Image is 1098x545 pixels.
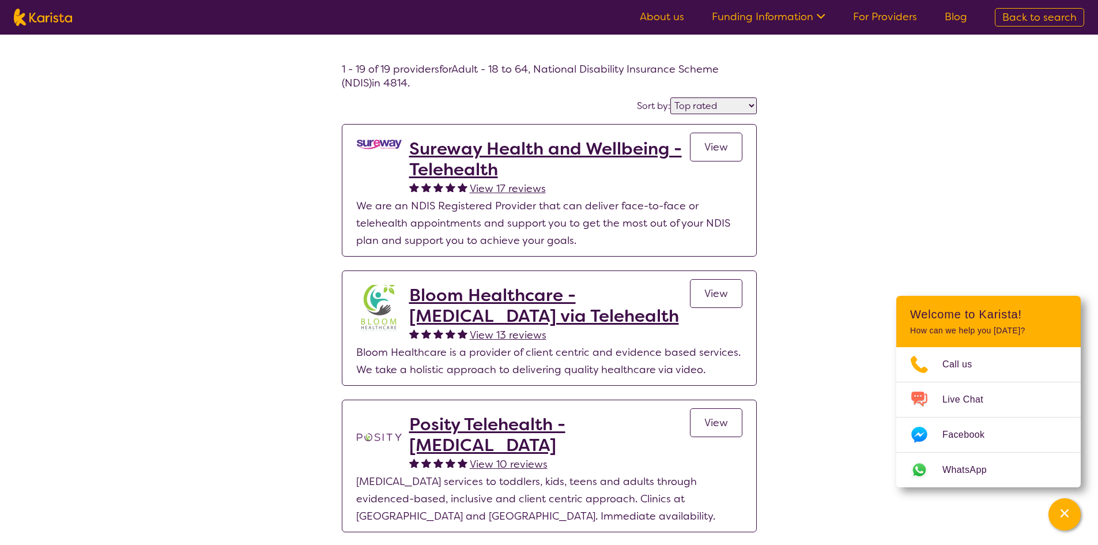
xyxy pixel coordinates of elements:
[995,8,1084,27] a: Back to search
[896,296,1081,487] div: Channel Menu
[704,287,728,300] span: View
[942,461,1001,479] span: WhatsApp
[356,344,742,378] p: Bloom Healthcare is a provider of client centric and evidence based services. We take a holistic ...
[356,197,742,249] p: We are an NDIS Registered Provider that can deliver face-to-face or telehealth appointments and s...
[470,180,546,197] a: View 17 reviews
[342,62,757,90] h4: 1 - 19 of 19 providers for Adult - 18 to 64 , National Disability Insurance Scheme (NDIS) in 4814 .
[458,182,467,192] img: fullstar
[470,456,548,473] a: View 10 reviews
[704,140,728,154] span: View
[690,408,742,437] a: View
[433,458,443,468] img: fullstar
[470,328,546,342] span: View 13 reviews
[446,458,455,468] img: fullstar
[433,182,443,192] img: fullstar
[896,453,1081,487] a: Web link opens in a new tab.
[409,329,419,339] img: fullstar
[712,10,825,24] a: Funding Information
[356,285,402,331] img: zwiibkx12ktnkwfsqv1p.jpg
[910,326,1067,336] p: How can we help you [DATE]?
[910,307,1067,321] h2: Welcome to Karista!
[470,457,548,471] span: View 10 reviews
[421,458,431,468] img: fullstar
[640,10,684,24] a: About us
[409,458,419,468] img: fullstar
[853,10,917,24] a: For Providers
[409,285,690,326] a: Bloom Healthcare - [MEDICAL_DATA] via Telehealth
[942,426,998,443] span: Facebook
[690,279,742,308] a: View
[446,329,455,339] img: fullstar
[458,458,467,468] img: fullstar
[458,329,467,339] img: fullstar
[1002,10,1077,24] span: Back to search
[896,347,1081,487] ul: Choose channel
[1048,498,1081,531] button: Channel Menu
[945,10,967,24] a: Blog
[942,391,997,408] span: Live Chat
[356,138,402,151] img: vgwqq8bzw4bddvbx0uac.png
[446,182,455,192] img: fullstar
[409,414,690,456] a: Posity Telehealth - [MEDICAL_DATA]
[409,138,690,180] a: Sureway Health and Wellbeing - Telehealth
[470,182,546,196] span: View 17 reviews
[942,356,986,373] span: Call us
[637,100,670,112] label: Sort by:
[409,182,419,192] img: fullstar
[704,416,728,430] span: View
[356,473,742,525] p: [MEDICAL_DATA] services to toddlers, kids, teens and adults through evidenced-based, inclusive an...
[421,182,431,192] img: fullstar
[690,133,742,161] a: View
[421,329,431,339] img: fullstar
[14,9,72,26] img: Karista logo
[433,329,443,339] img: fullstar
[470,326,546,344] a: View 13 reviews
[356,414,402,460] img: t1bslo80pcylnzwjhndq.png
